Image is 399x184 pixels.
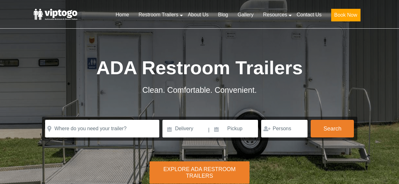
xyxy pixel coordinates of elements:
input: Persons [261,120,308,137]
span: Clean. Comfortable. Convenient. [142,86,257,94]
button: Search [311,120,354,137]
button: Book Now [331,9,361,21]
a: Blog [213,8,233,22]
a: Restroom Trailers [134,8,183,22]
span: ADA Restroom Trailers [96,57,303,78]
input: Where do you need your trailer? [45,120,159,137]
a: About Us [183,8,213,22]
div: Explore ADA Restroom Trailers [150,161,249,184]
input: Pickup [210,120,258,137]
input: Delivery [162,120,208,137]
a: Resources [258,8,292,22]
a: Contact Us [292,8,326,22]
span: | [208,120,209,140]
a: Book Now [326,8,365,25]
a: Gallery [233,8,258,22]
a: Home [111,8,134,22]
